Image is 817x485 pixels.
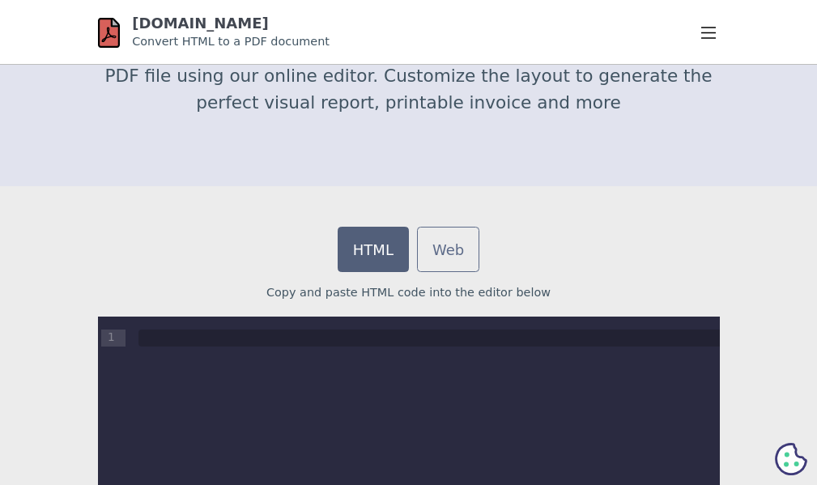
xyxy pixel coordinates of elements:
[98,37,720,116] p: Instantly turn any HTML document or webpage into a downloadable PDF file using our online editor....
[417,227,479,272] a: Web
[132,35,330,48] small: Convert HTML to a PDF document
[98,15,121,51] img: html-pdf.net
[101,330,117,347] div: 1
[98,284,720,302] p: Copy and paste HTML code into the editor below
[775,443,807,475] svg: Cookie Preferences
[338,227,409,272] a: HTML
[132,15,269,32] a: [DOMAIN_NAME]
